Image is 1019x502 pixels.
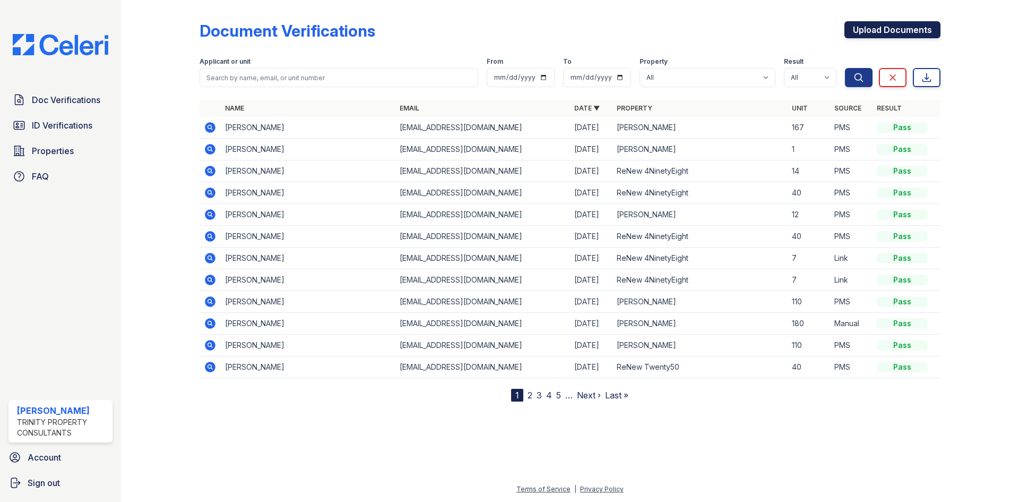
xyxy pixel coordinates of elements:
td: [PERSON_NAME] [221,204,395,226]
td: 14 [788,160,830,182]
td: [DATE] [570,117,612,139]
td: [PERSON_NAME] [221,182,395,204]
td: [DATE] [570,291,612,313]
td: PMS [830,335,873,356]
td: [PERSON_NAME] [612,291,787,313]
td: [DATE] [570,160,612,182]
td: [EMAIL_ADDRESS][DOMAIN_NAME] [395,291,570,313]
td: PMS [830,356,873,378]
a: Upload Documents [844,21,940,38]
span: Doc Verifications [32,93,100,106]
td: [EMAIL_ADDRESS][DOMAIN_NAME] [395,117,570,139]
a: Account [4,447,117,468]
div: Document Verifications [200,21,375,40]
td: PMS [830,204,873,226]
a: Terms of Service [516,485,571,493]
label: Applicant or unit [200,57,251,66]
td: PMS [830,160,873,182]
td: [PERSON_NAME] [612,117,787,139]
td: [PERSON_NAME] [612,313,787,335]
td: PMS [830,117,873,139]
div: Pass [877,144,928,155]
td: [PERSON_NAME] [221,335,395,356]
td: ReNew 4NinetyEight [612,269,787,291]
td: 167 [788,117,830,139]
a: Properties [8,140,113,161]
td: [DATE] [570,335,612,356]
div: 1 [511,389,523,402]
a: Source [834,104,861,112]
td: ReNew 4NinetyEight [612,226,787,248]
div: Pass [877,253,928,263]
td: [DATE] [570,356,612,378]
a: Next › [577,390,601,401]
td: [PERSON_NAME] [221,313,395,335]
td: 110 [788,335,830,356]
td: PMS [830,291,873,313]
td: [DATE] [570,313,612,335]
div: Pass [877,166,928,176]
td: Link [830,248,873,269]
div: Trinity Property Consultants [17,417,108,438]
a: Unit [792,104,808,112]
td: [EMAIL_ADDRESS][DOMAIN_NAME] [395,269,570,291]
td: [DATE] [570,226,612,248]
td: PMS [830,139,873,160]
a: Property [617,104,652,112]
div: | [574,485,576,493]
a: Email [400,104,419,112]
td: [PERSON_NAME] [612,204,787,226]
td: 12 [788,204,830,226]
td: Link [830,269,873,291]
td: [DATE] [570,139,612,160]
td: 7 [788,269,830,291]
td: [PERSON_NAME] [221,356,395,378]
a: Name [225,104,244,112]
td: 40 [788,356,830,378]
td: PMS [830,226,873,248]
a: Last » [605,390,628,401]
a: Result [877,104,902,112]
div: Pass [877,340,928,351]
div: Pass [877,362,928,372]
td: ReNew Twenty50 [612,356,787,378]
td: [PERSON_NAME] [221,160,395,182]
td: 40 [788,182,830,204]
td: 40 [788,226,830,248]
span: Properties [32,144,74,157]
td: [EMAIL_ADDRESS][DOMAIN_NAME] [395,204,570,226]
td: 1 [788,139,830,160]
td: [EMAIL_ADDRESS][DOMAIN_NAME] [395,356,570,378]
div: Pass [877,275,928,285]
span: … [565,389,573,402]
label: Result [784,57,804,66]
label: To [563,57,572,66]
a: Date ▼ [574,104,600,112]
a: 4 [546,390,552,401]
td: ReNew 4NinetyEight [612,248,787,269]
div: Pass [877,209,928,220]
a: Sign out [4,472,117,494]
td: Manual [830,313,873,335]
td: [EMAIL_ADDRESS][DOMAIN_NAME] [395,248,570,269]
div: Pass [877,318,928,329]
img: CE_Logo_Blue-a8612792a0a2168367f1c8372b55b34899dd931a85d93a1a3d3e32e68fde9ad4.png [4,34,117,55]
input: Search by name, email, or unit number [200,68,478,87]
div: Pass [877,188,928,198]
td: [PERSON_NAME] [612,139,787,160]
td: [DATE] [570,269,612,291]
td: [PERSON_NAME] [221,117,395,139]
div: [PERSON_NAME] [17,404,108,417]
td: [DATE] [570,204,612,226]
td: [EMAIL_ADDRESS][DOMAIN_NAME] [395,226,570,248]
td: [PERSON_NAME] [612,335,787,356]
td: [DATE] [570,182,612,204]
span: Account [28,451,61,464]
td: ReNew 4NinetyEight [612,182,787,204]
div: Pass [877,122,928,133]
td: [EMAIL_ADDRESS][DOMAIN_NAME] [395,335,570,356]
label: From [487,57,503,66]
a: FAQ [8,166,113,187]
td: [DATE] [570,248,612,269]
